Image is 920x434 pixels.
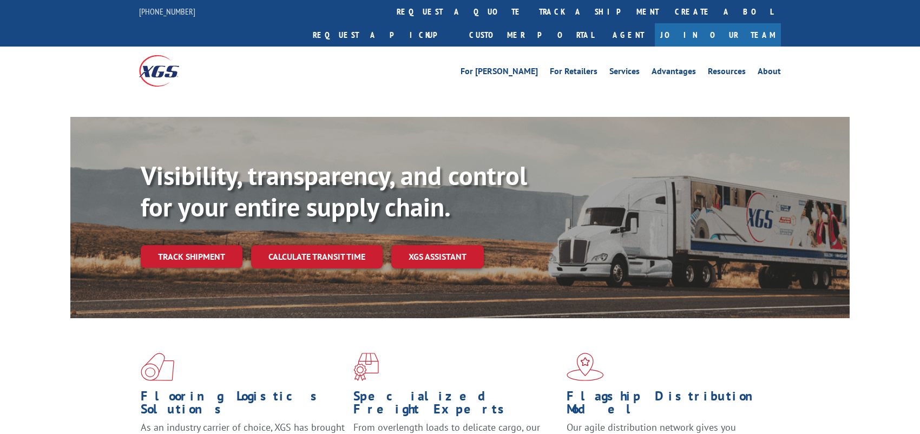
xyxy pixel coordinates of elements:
a: [PHONE_NUMBER] [139,6,195,17]
a: Track shipment [141,245,242,268]
b: Visibility, transparency, and control for your entire supply chain. [141,159,527,223]
a: Calculate transit time [251,245,383,268]
a: Join Our Team [655,23,781,47]
a: Advantages [652,67,696,79]
img: xgs-icon-total-supply-chain-intelligence-red [141,353,174,381]
a: About [758,67,781,79]
a: Customer Portal [461,23,602,47]
img: xgs-icon-focused-on-flooring-red [353,353,379,381]
h1: Flooring Logistics Solutions [141,390,345,421]
a: For [PERSON_NAME] [461,67,538,79]
h1: Specialized Freight Experts [353,390,558,421]
a: Request a pickup [305,23,461,47]
a: Services [609,67,640,79]
a: For Retailers [550,67,597,79]
img: xgs-icon-flagship-distribution-model-red [567,353,604,381]
h1: Flagship Distribution Model [567,390,771,421]
a: XGS ASSISTANT [391,245,484,268]
a: Resources [708,67,746,79]
a: Agent [602,23,655,47]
